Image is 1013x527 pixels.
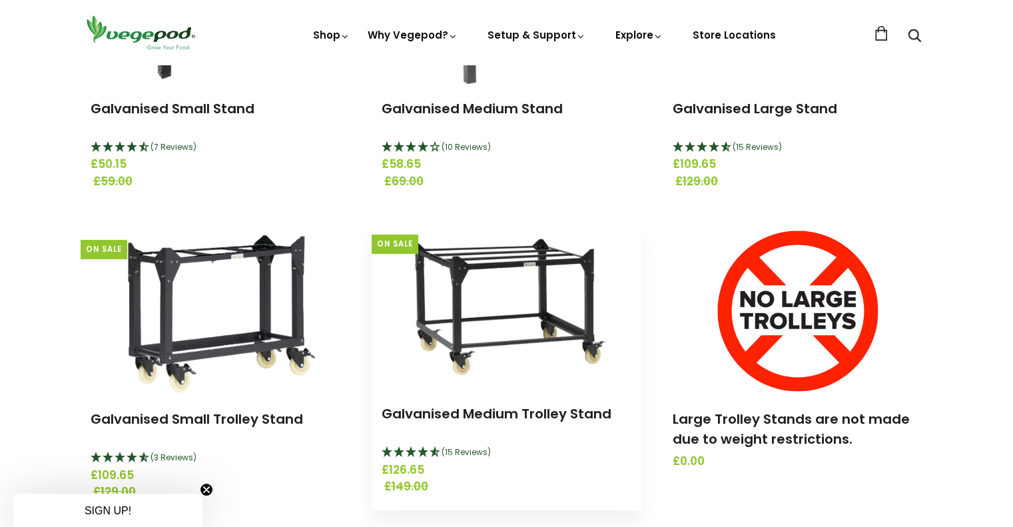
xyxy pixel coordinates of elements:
a: Galvanised Medium Stand [382,99,563,118]
a: Large Trolley Stands are not made due to weight restrictions. [673,410,910,448]
span: £0.00 [673,453,922,470]
span: SIGN UP! [85,505,131,516]
a: Galvanised Large Stand [673,99,837,118]
span: £129.00 [675,173,925,191]
a: Galvanised Small Stand [91,99,254,118]
a: Galvanised Medium Trolley Stand [382,404,611,423]
div: SIGN UP!Close teaser [13,494,202,527]
div: 4.67 Stars - 3 Reviews [91,450,340,467]
img: Vegepod [81,13,200,51]
div: 4.57 Stars - 7 Reviews [91,139,340,157]
div: 4.1 Stars - 10 Reviews [382,139,631,157]
a: Shop [313,28,350,42]
span: £50.15 [91,156,340,173]
span: £59.00 [93,173,343,191]
span: £109.65 [91,467,340,484]
span: 4.67 Stars - 15 Reviews [733,141,782,153]
span: 4.67 Stars - 3 Reviews [151,452,196,463]
span: 4.1 Stars - 10 Reviews [442,141,491,153]
span: £149.00 [384,478,634,496]
a: Galvanised Small Trolley Stand [91,410,303,428]
a: Setup & Support [488,28,586,42]
span: £126.65 [382,462,631,479]
img: Large Trolley Stands are not made due to weight restrictions. [715,228,881,394]
span: £58.65 [382,156,631,173]
img: Galvanised Small Trolley Stand [97,228,334,394]
a: Why Vegepod? [368,28,458,42]
span: 4.57 Stars - 7 Reviews [151,141,196,153]
span: £69.00 [384,173,634,191]
a: Explore [615,28,663,42]
a: Store Locations [693,28,776,42]
div: 4.73 Stars - 15 Reviews [382,444,631,462]
button: Close teaser [200,483,213,496]
a: Search [908,30,921,44]
div: 4.67 Stars - 15 Reviews [673,139,922,157]
span: 4.73 Stars - 15 Reviews [442,446,491,458]
span: £109.65 [673,156,922,173]
span: £129.00 [93,484,343,501]
img: Galvanised Medium Trolley Stand [388,223,625,389]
